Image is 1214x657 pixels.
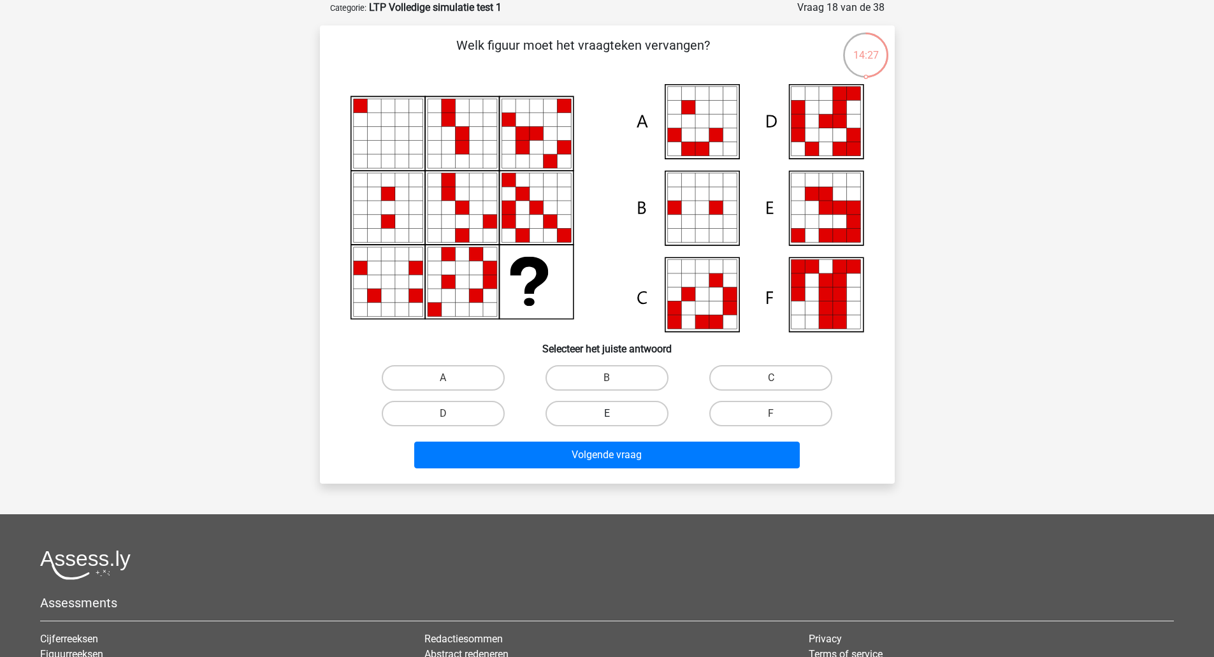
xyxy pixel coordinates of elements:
a: Cijferreeksen [40,633,98,645]
p: Welk figuur moet het vraagteken vervangen? [340,36,827,74]
h6: Selecteer het juiste antwoord [340,333,874,355]
div: 14:27 [842,31,890,63]
a: Privacy [809,633,842,645]
label: C [709,365,832,391]
h5: Assessments [40,595,1174,610]
label: E [546,401,668,426]
label: A [382,365,505,391]
label: D [382,401,505,426]
small: Categorie: [330,3,366,13]
label: F [709,401,832,426]
label: B [546,365,668,391]
strong: LTP Volledige simulatie test 1 [369,1,502,13]
img: Assessly logo [40,550,131,580]
a: Redactiesommen [424,633,503,645]
button: Volgende vraag [414,442,800,468]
